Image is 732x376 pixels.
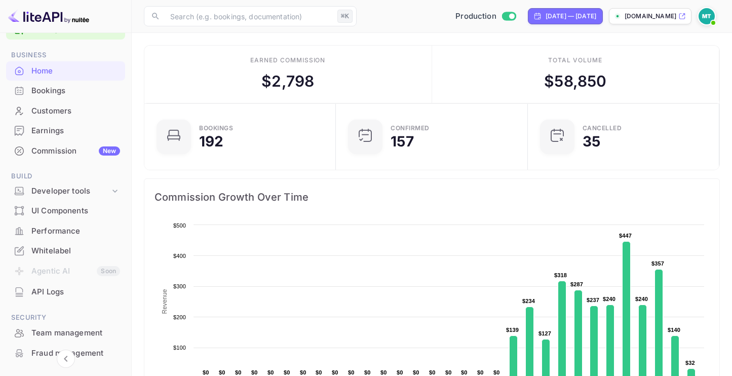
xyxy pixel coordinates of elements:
span: Security [6,312,125,323]
text: $287 [570,281,583,287]
text: $0 [380,369,387,375]
p: [DOMAIN_NAME] [625,12,676,21]
a: Earnings [6,121,125,140]
div: Customers [6,101,125,121]
div: Fraud management [31,348,120,359]
div: Earnings [31,125,120,137]
text: $0 [493,369,500,375]
text: $0 [364,369,371,375]
text: $139 [506,327,519,333]
div: Bookings [199,125,233,131]
div: [DATE] — [DATE] [546,12,596,21]
a: UI Components [6,201,125,220]
text: $0 [316,369,322,375]
input: Search (e.g. bookings, documentation) [164,6,333,26]
text: $140 [668,327,680,333]
div: Developer tools [31,185,110,197]
img: Marcin Teodoru [699,8,715,24]
text: $0 [332,369,338,375]
div: Fraud management [6,344,125,363]
text: $0 [445,369,452,375]
span: Production [455,11,496,22]
div: Team management [31,327,120,339]
div: Team management [6,323,125,343]
div: Performance [31,225,120,237]
a: API Logs [6,282,125,301]
div: 35 [583,134,600,148]
text: $100 [173,345,186,351]
a: CommissionNew [6,141,125,160]
text: $237 [587,297,599,303]
div: Total volume [548,56,602,65]
a: Fraud management [6,344,125,362]
text: $200 [173,314,186,320]
text: $0 [203,369,209,375]
a: Whitelabel [6,241,125,260]
text: $240 [635,296,648,302]
span: Commission Growth Over Time [155,189,709,205]
div: Home [31,65,120,77]
text: $357 [651,260,664,267]
span: Business [6,50,125,61]
text: $0 [461,369,468,375]
a: Team management [6,323,125,342]
text: $0 [251,369,258,375]
text: Revenue [161,289,168,314]
div: Confirmed [391,125,430,131]
div: UI Components [31,205,120,217]
div: Bookings [31,85,120,97]
div: Whitelabel [6,241,125,261]
div: Earned commission [250,56,325,65]
div: $ 2,798 [261,70,314,93]
div: $ 58,850 [544,70,606,93]
div: CommissionNew [6,141,125,161]
text: $400 [173,253,186,259]
text: $32 [685,360,695,366]
div: 157 [391,134,413,148]
img: LiteAPI logo [8,8,89,24]
text: $234 [522,298,535,304]
div: API Logs [31,286,120,298]
text: $0 [413,369,419,375]
text: $0 [477,369,484,375]
div: Commission [31,145,120,157]
div: Performance [6,221,125,241]
div: Bookings [6,81,125,101]
div: API Logs [6,282,125,302]
div: Earnings [6,121,125,141]
text: $500 [173,222,186,229]
text: $318 [554,272,567,278]
text: $0 [235,369,242,375]
text: $0 [267,369,274,375]
text: $240 [603,296,615,302]
a: Performance [6,221,125,240]
a: Bookings [6,81,125,100]
div: Home [6,61,125,81]
div: UI Components [6,201,125,221]
a: Customers [6,101,125,120]
div: New [99,146,120,156]
div: Switch to Sandbox mode [451,11,520,22]
div: CANCELLED [583,125,622,131]
div: ⌘K [337,10,353,23]
text: $300 [173,283,186,289]
div: Developer tools [6,182,125,200]
text: $127 [538,330,551,336]
text: $0 [300,369,306,375]
text: $447 [619,233,632,239]
text: $0 [429,369,436,375]
text: $0 [284,369,290,375]
div: Whitelabel [31,245,120,257]
text: $0 [348,369,355,375]
a: Home [6,61,125,80]
text: $0 [219,369,225,375]
span: Build [6,171,125,182]
div: Customers [31,105,120,117]
button: Collapse navigation [57,350,75,368]
div: 192 [199,134,223,148]
text: $0 [397,369,403,375]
